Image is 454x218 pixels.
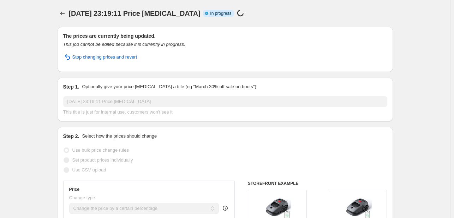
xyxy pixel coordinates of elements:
span: [DATE] 23:19:11 Price [MEDICAL_DATA] [69,10,201,17]
h6: STOREFRONT EXAMPLE [248,181,387,186]
p: Select how the prices should change [82,133,157,140]
span: Use CSV upload [72,167,106,172]
button: Stop changing prices and revert [59,52,142,63]
h2: Step 1. [63,83,79,90]
span: Stop changing prices and revert [72,54,137,61]
span: Use bulk price change rules [72,147,129,153]
i: This job cannot be edited because it is currently in progress. [63,42,185,47]
button: Price change jobs [58,8,67,18]
input: 30% off holiday sale [63,96,387,107]
h2: Step 2. [63,133,79,140]
p: Optionally give your price [MEDICAL_DATA] a title (eg "March 30% off sale on boots") [82,83,256,90]
span: Set product prices individually [72,157,133,163]
h2: The prices are currently being updated. [63,32,387,40]
span: In progress [210,11,231,16]
h3: Price [69,187,79,192]
div: help [222,205,229,212]
span: Change type [69,195,95,200]
span: This title is just for internal use, customers won't see it [63,109,173,115]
